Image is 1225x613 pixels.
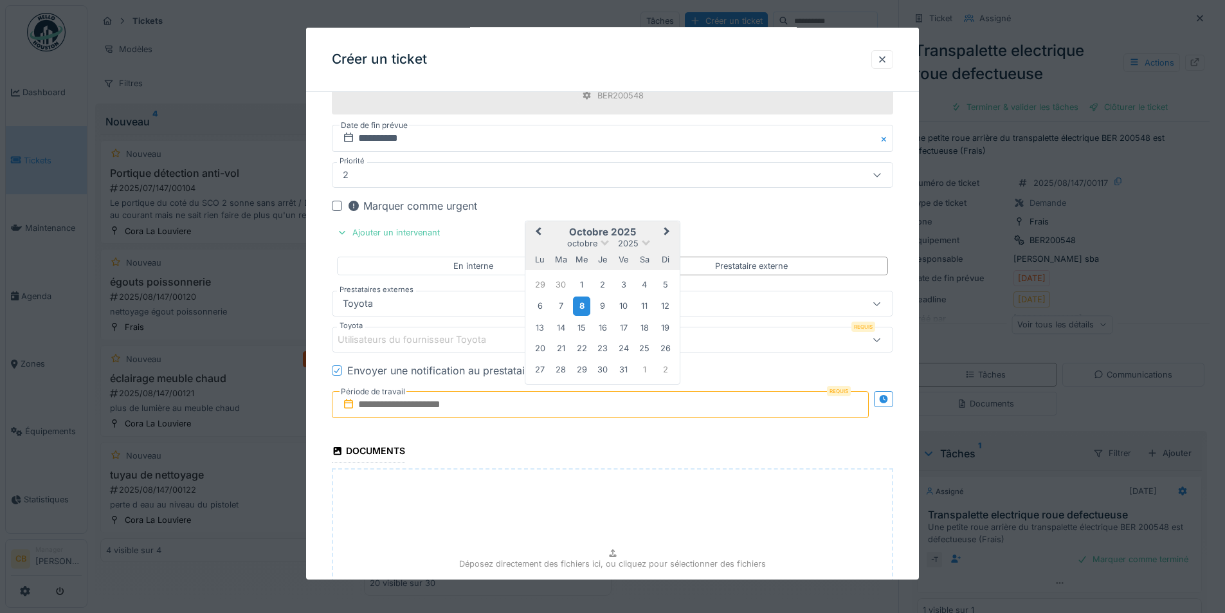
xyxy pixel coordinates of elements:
div: Choose mercredi 1 octobre 2025 [573,276,590,293]
div: Choose jeudi 2 octobre 2025 [594,276,612,293]
div: Choose mardi 30 septembre 2025 [552,276,570,293]
div: Choose vendredi 10 octobre 2025 [615,297,632,315]
div: Choose mardi 7 octobre 2025 [552,297,570,315]
div: samedi [636,251,653,268]
button: Close [879,125,893,152]
div: lundi [531,251,549,268]
div: Choose jeudi 16 octobre 2025 [594,319,612,336]
div: Requis [851,322,875,332]
span: 2025 [618,239,639,248]
div: Choose samedi 18 octobre 2025 [636,319,653,336]
div: Documents [332,441,405,463]
div: mercredi [573,251,590,268]
div: dimanche [657,251,674,268]
label: Priorité [337,156,367,167]
div: BER200548 [597,89,644,102]
div: Choose lundi 13 octobre 2025 [531,319,549,336]
div: Utilisateurs du fournisseur Toyota [338,333,504,347]
div: Choose mercredi 29 octobre 2025 [573,361,590,378]
div: Month octobre, 2025 [530,274,676,380]
div: Choose mercredi 15 octobre 2025 [573,319,590,336]
div: Choose dimanche 19 octobre 2025 [657,319,674,336]
div: Choose samedi 4 octobre 2025 [636,276,653,293]
div: Choose dimanche 5 octobre 2025 [657,276,674,293]
label: Période de travail [340,385,406,399]
div: Choose vendredi 24 octobre 2025 [615,340,632,357]
div: Toyota [338,297,378,311]
span: octobre [567,239,597,248]
label: Prestataires externes [337,284,416,295]
div: Choose vendredi 31 octobre 2025 [615,361,632,378]
div: Marquer comme urgent [347,198,477,214]
div: Choose dimanche 12 octobre 2025 [657,297,674,315]
div: Choose dimanche 26 octobre 2025 [657,340,674,357]
div: Choose lundi 29 septembre 2025 [531,276,549,293]
div: Choose lundi 20 octobre 2025 [531,340,549,357]
div: Choose jeudi 9 octobre 2025 [594,297,612,315]
div: Ajouter un intervenant [332,224,445,241]
button: Next Month [658,223,678,243]
div: Choose vendredi 17 octobre 2025 [615,319,632,336]
div: Choose lundi 27 octobre 2025 [531,361,549,378]
div: vendredi [615,251,632,268]
h3: Créer un ticket [332,51,427,68]
div: Choose samedi 1 novembre 2025 [636,361,653,378]
div: En interne [453,260,493,272]
div: Requis [827,386,851,396]
div: Choose mardi 21 octobre 2025 [552,340,570,357]
div: Choose mardi 14 octobre 2025 [552,319,570,336]
div: Choose samedi 25 octobre 2025 [636,340,653,357]
button: Previous Month [527,223,547,243]
div: Choose jeudi 30 octobre 2025 [594,361,612,378]
h2: octobre 2025 [525,226,680,238]
label: Toyota [337,320,365,331]
div: mardi [552,251,570,268]
div: jeudi [594,251,612,268]
div: Prestataire externe [715,260,788,272]
div: Choose lundi 6 octobre 2025 [531,297,549,315]
div: Choose jeudi 23 octobre 2025 [594,340,612,357]
div: Choose vendredi 3 octobre 2025 [615,276,632,293]
div: Choose dimanche 2 novembre 2025 [657,361,674,378]
div: Envoyer une notification au prestataire de services [347,363,593,378]
p: Déposez directement des fichiers ici, ou cliquez pour sélectionner des fichiers [459,558,766,570]
div: Choose mercredi 8 octobre 2025 [573,297,590,315]
div: 2 [338,168,354,182]
div: Choose mardi 28 octobre 2025 [552,361,570,378]
div: Choose samedi 11 octobre 2025 [636,297,653,315]
div: Choose mercredi 22 octobre 2025 [573,340,590,357]
label: Date de fin prévue [340,118,409,133]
